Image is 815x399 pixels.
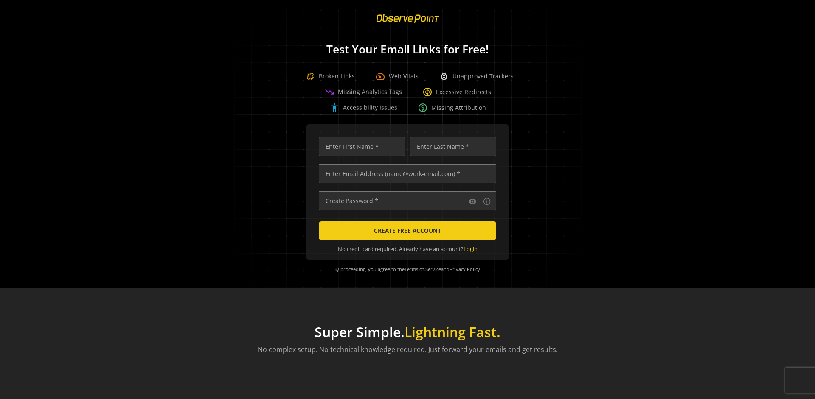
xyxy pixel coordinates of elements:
[302,68,319,85] img: Broken Link
[375,71,385,81] span: speed
[302,68,355,85] div: Broken Links
[418,103,428,113] span: paid
[324,87,334,97] span: trending_down
[258,344,558,354] p: No complex setup. No technical knowledge required. Just forward your emails and get results.
[375,71,419,81] div: Web Vitals
[324,87,402,97] div: Missing Analytics Tags
[258,324,558,340] h1: Super Simple.
[418,103,486,113] div: Missing Attribution
[468,197,477,206] mat-icon: visibility
[422,87,433,97] span: change_circle
[483,197,491,206] mat-icon: info_outline
[439,71,514,81] div: Unapproved Trackers
[422,87,491,97] div: Excessive Redirects
[464,245,478,253] a: Login
[482,196,492,206] button: Password requirements
[319,191,496,210] input: Create Password *
[221,43,594,56] h1: Test Your Email Links for Free!
[371,20,444,28] a: ObservePoint Homepage
[319,137,405,156] input: Enter First Name *
[410,137,496,156] input: Enter Last Name *
[319,245,496,253] div: No credit card required. Already have an account?
[439,71,449,81] span: bug_report
[405,323,500,341] span: Lightning Fast.
[374,223,441,238] span: CREATE FREE ACCOUNT
[329,103,397,113] div: Accessibility Issues
[316,260,499,278] div: By proceeding, you agree to the and .
[329,103,340,113] span: accessibility
[450,266,480,272] a: Privacy Policy
[319,164,496,183] input: Enter Email Address (name@work-email.com) *
[405,266,441,272] a: Terms of Service
[319,221,496,240] button: CREATE FREE ACCOUNT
